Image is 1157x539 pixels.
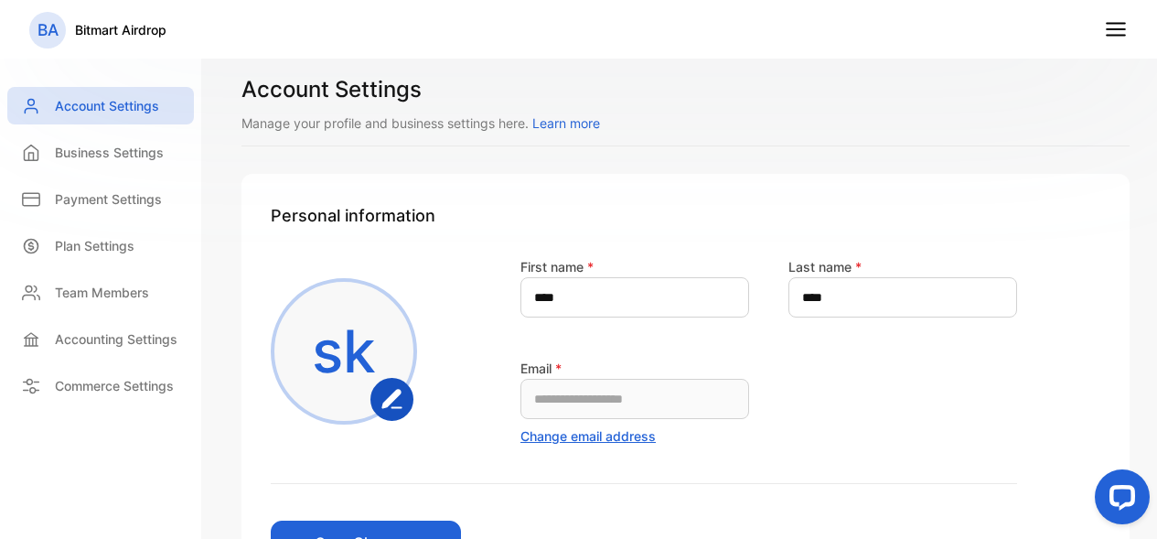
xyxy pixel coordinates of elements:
p: Commerce Settings [55,376,174,395]
p: BA [37,18,59,42]
p: Plan Settings [55,236,134,255]
label: Email [520,361,562,376]
p: Account Settings [55,96,159,115]
a: Accounting Settings [7,320,194,358]
label: First name [520,259,594,275]
a: Team Members [7,274,194,311]
span: Learn more [532,115,600,131]
button: Change email address [520,426,656,446]
p: Accounting Settings [55,329,177,349]
p: Manage your profile and business settings here. [241,113,1130,133]
a: Plan Settings [7,227,194,264]
p: Business Settings [55,143,164,162]
a: Account Settings [7,87,194,124]
h1: Account Settings [241,73,1130,106]
p: sk [312,307,376,395]
a: Business Settings [7,134,194,171]
a: Commerce Settings [7,367,194,404]
iframe: LiveChat chat widget [1080,462,1157,539]
label: Last name [788,259,862,275]
p: Team Members [55,283,149,302]
p: Bitmart Airdrop [75,20,166,39]
a: Payment Settings [7,180,194,218]
p: Payment Settings [55,189,162,209]
h1: Personal information [271,203,1100,228]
